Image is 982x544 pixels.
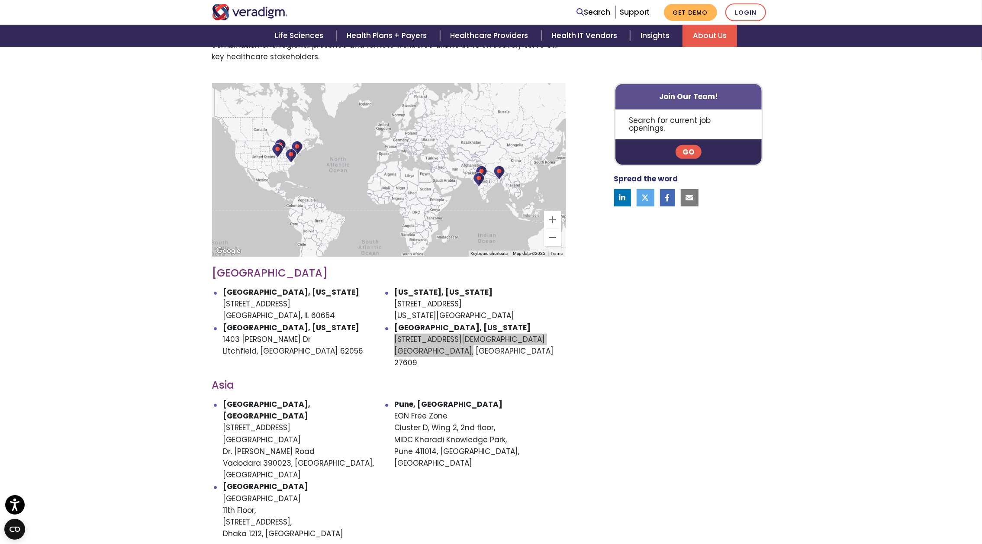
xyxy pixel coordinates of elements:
[513,251,546,256] span: Map data ©2025
[264,25,336,47] a: Life Sciences
[659,91,718,102] strong: Join Our Team!
[212,4,288,20] img: Veradigm logo
[394,286,566,322] li: [STREET_ADDRESS] [US_STATE][GEOGRAPHIC_DATA]
[214,245,243,257] img: Google
[615,109,762,139] p: Search for current job openings.
[544,211,561,229] button: Zoom in
[223,399,310,421] strong: [GEOGRAPHIC_DATA], [GEOGRAPHIC_DATA]
[664,4,717,21] a: Get Demo
[214,245,243,257] a: Open this area in Google Maps (opens a new window)
[544,229,561,246] button: Zoom out
[725,3,766,21] a: Login
[614,174,678,184] strong: Spread the word
[223,286,394,322] li: [STREET_ADDRESS] [GEOGRAPHIC_DATA], IL 60654
[212,267,566,280] h3: [GEOGRAPHIC_DATA]
[577,6,611,18] a: Search
[212,379,566,392] h3: Asia
[471,251,508,257] button: Keyboard shortcuts
[223,481,394,540] li: [GEOGRAPHIC_DATA] 11th Floor, [STREET_ADDRESS], Dhaka 1212, [GEOGRAPHIC_DATA]
[223,287,359,297] strong: [GEOGRAPHIC_DATA], [US_STATE]
[394,322,566,369] li: [STREET_ADDRESS][DEMOGRAPHIC_DATA] [GEOGRAPHIC_DATA], [GEOGRAPHIC_DATA] 27609
[223,322,359,333] strong: [GEOGRAPHIC_DATA], [US_STATE]
[394,322,531,333] strong: [GEOGRAPHIC_DATA], [US_STATE]
[394,399,502,409] strong: Pune, [GEOGRAPHIC_DATA]
[541,25,630,47] a: Health IT Vendors
[4,519,25,540] button: Open CMP widget
[630,25,683,47] a: Insights
[336,25,440,47] a: Health Plans + Payers
[223,481,308,492] strong: [GEOGRAPHIC_DATA]
[440,25,541,47] a: Healthcare Providers
[223,322,394,369] li: 1403 [PERSON_NAME] Dr Litchfield, [GEOGRAPHIC_DATA] 62056
[676,145,702,159] a: Go
[620,7,650,17] a: Support
[551,251,563,256] a: Terms (opens in new tab)
[394,287,493,297] strong: [US_STATE], [US_STATE]
[683,25,737,47] a: About Us
[394,399,566,481] li: EON Free Zone Cluster D, Wing 2, 2nd floor, MIDC Kharadi Knowledge Park, Pune 411014, [GEOGRAPHIC...
[223,399,394,481] li: [STREET_ADDRESS] [GEOGRAPHIC_DATA] Dr. [PERSON_NAME] Road Vadodara 390023, [GEOGRAPHIC_DATA], [GE...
